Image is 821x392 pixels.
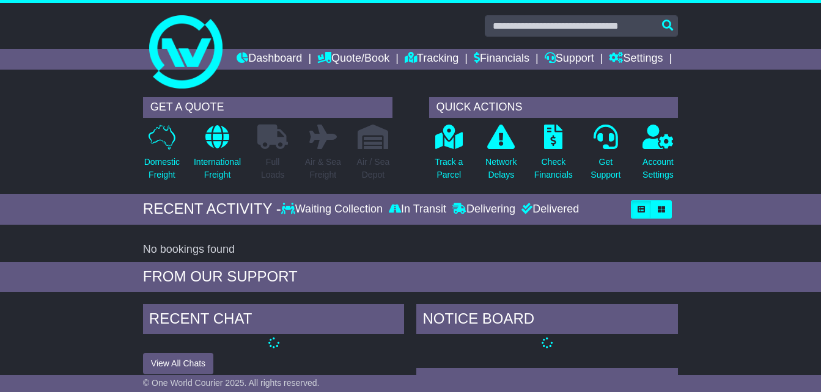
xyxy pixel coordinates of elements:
[434,124,463,188] a: Track aParcel
[194,156,241,181] p: International Freight
[144,124,180,188] a: DomesticFreight
[518,203,579,216] div: Delivered
[405,49,458,70] a: Tracking
[237,49,302,70] a: Dashboard
[591,156,620,181] p: Get Support
[609,49,663,70] a: Settings
[416,304,678,337] div: NOTICE BOARD
[534,156,573,181] p: Check Financials
[143,304,405,337] div: RECENT CHAT
[386,203,449,216] div: In Transit
[143,378,320,388] span: © One World Courier 2025. All rights reserved.
[281,203,386,216] div: Waiting Collection
[642,156,674,181] p: Account Settings
[317,49,389,70] a: Quote/Book
[305,156,341,181] p: Air & Sea Freight
[257,156,288,181] p: Full Loads
[642,124,674,188] a: AccountSettings
[144,156,180,181] p: Domestic Freight
[590,124,621,188] a: GetSupport
[485,124,517,188] a: NetworkDelays
[435,156,463,181] p: Track a Parcel
[357,156,390,181] p: Air / Sea Depot
[143,243,678,256] div: No bookings found
[143,97,392,118] div: GET A QUOTE
[193,124,241,188] a: InternationalFreight
[429,97,679,118] div: QUICK ACTIONS
[534,124,573,188] a: CheckFinancials
[143,268,678,286] div: FROM OUR SUPPORT
[143,200,281,218] div: RECENT ACTIVITY -
[143,353,213,374] button: View All Chats
[485,156,517,181] p: Network Delays
[449,203,518,216] div: Delivering
[545,49,594,70] a: Support
[474,49,529,70] a: Financials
